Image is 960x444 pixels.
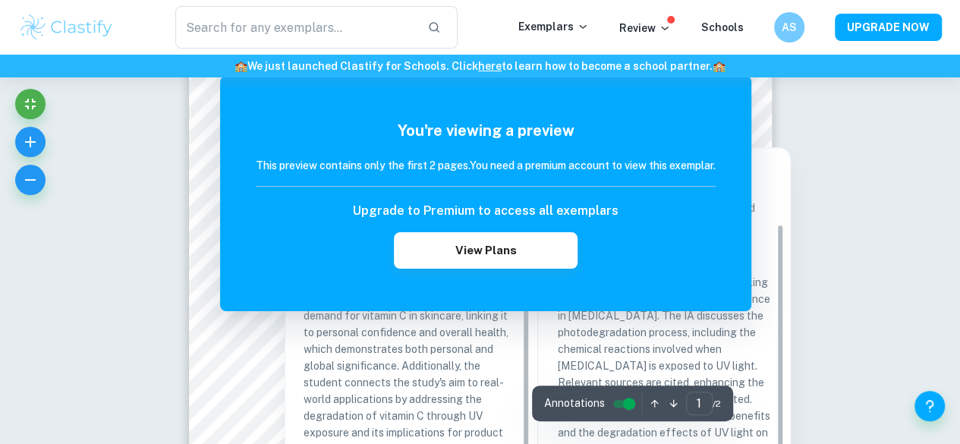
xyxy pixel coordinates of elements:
a: here [478,60,502,72]
p: Exemplars [518,18,589,35]
span: / 2 [713,397,721,411]
h5: You're viewing a preview [256,119,716,142]
h6: Upgrade to Premium to access all exemplars [353,202,618,220]
button: Exit fullscreen [15,89,46,119]
span: 🏫 [713,60,726,72]
span: 🏫 [234,60,247,72]
h6: This preview contains only the first 2 pages. You need a premium account to view this exemplar. [256,157,716,174]
button: Help and Feedback [914,391,945,421]
img: Clastify logo [18,12,115,43]
span: Annotations [544,395,605,411]
button: View Plans [394,232,578,269]
input: Search for any exemplars... [175,6,415,49]
button: UPGRADE NOW [835,14,942,41]
h6: AS [781,19,798,36]
p: Review [619,20,671,36]
a: Schools [701,21,744,33]
button: AS [774,12,804,43]
h6: We just launched Clastify for Schools. Click to learn how to become a school partner. [3,58,957,74]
